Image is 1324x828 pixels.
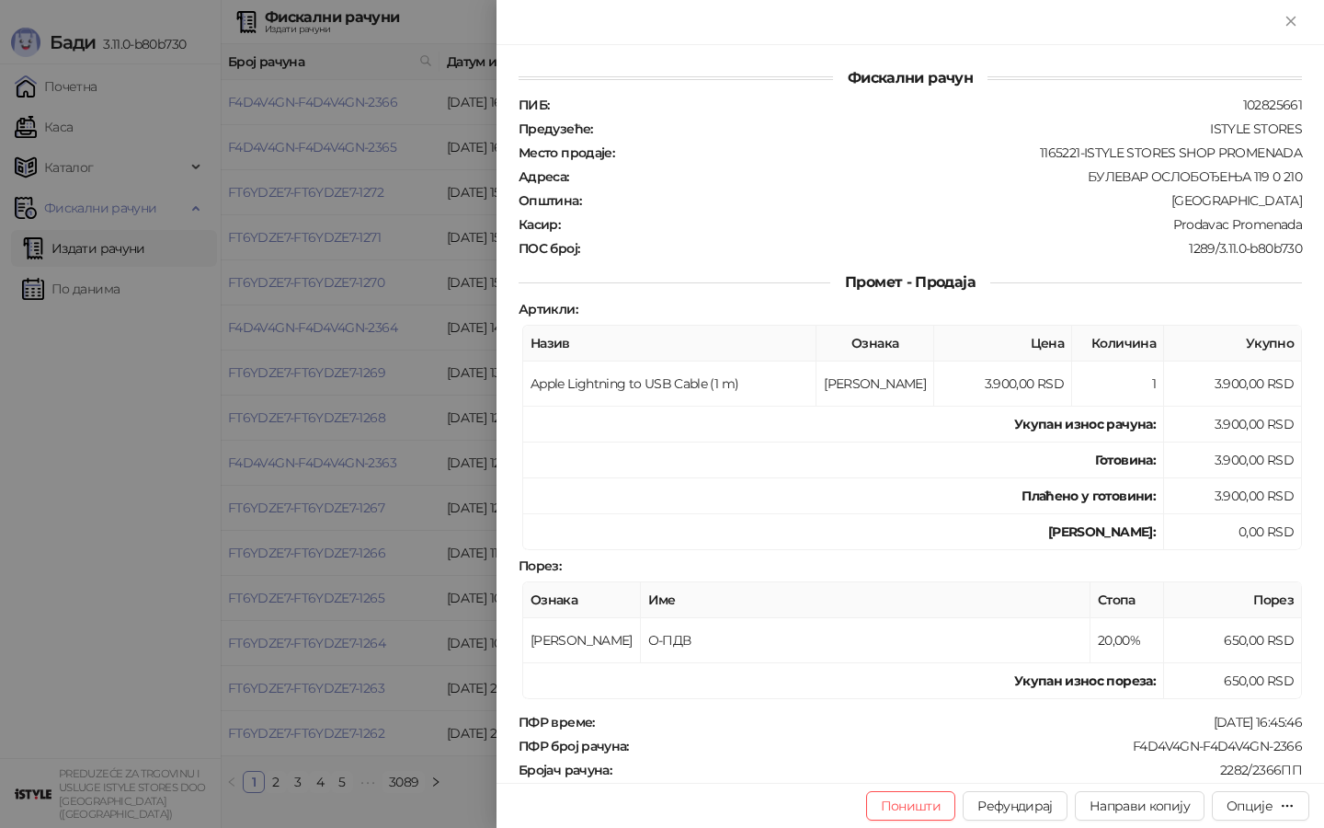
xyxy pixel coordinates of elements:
td: 3.900,00 RSD [1164,478,1302,514]
strong: Порез : [519,558,561,574]
span: Промет - Продаја [830,273,990,291]
th: Стопа [1090,582,1164,618]
button: Направи копију [1075,791,1204,821]
td: 650,00 RSD [1164,618,1302,663]
strong: Укупан износ рачуна : [1014,416,1156,432]
div: [GEOGRAPHIC_DATA] [583,192,1304,209]
div: F4D4V4GN-F4D4V4GN-2366 [631,738,1304,754]
div: 1165221-ISTYLE STORES SHOP PROMENADA [616,144,1304,161]
strong: [PERSON_NAME]: [1048,523,1156,540]
button: Close [1280,11,1302,33]
strong: Касир : [519,216,560,233]
strong: Бројач рачуна : [519,762,611,778]
strong: Укупан износ пореза: [1014,673,1156,689]
div: 2282/2366ПП [613,762,1304,778]
div: ISTYLE STORES [595,121,1304,137]
th: Ознака [816,326,934,362]
button: Поништи [866,791,956,821]
strong: ПОС број : [519,240,579,257]
strong: ПФР број рачуна : [519,738,629,754]
th: Ознака [523,582,641,618]
strong: Плаћено у готовини: [1022,488,1156,504]
td: 0,00 RSD [1164,514,1302,550]
td: 20,00% [1090,618,1164,663]
td: 3.900,00 RSD [1164,362,1302,407]
td: [PERSON_NAME] [816,362,934,407]
span: Направи копију [1090,798,1190,814]
td: О-ПДВ [641,618,1090,663]
div: Опције [1227,798,1273,814]
button: Опције [1212,791,1309,821]
div: 102825661 [551,97,1304,113]
th: Назив [523,326,816,362]
th: Укупно [1164,326,1302,362]
div: Prodavac Promenada [562,216,1304,233]
td: 650,00 RSD [1164,663,1302,699]
strong: ПИБ : [519,97,549,113]
th: Порез [1164,582,1302,618]
strong: Готовина : [1095,452,1156,468]
td: 3.900,00 RSD [1164,443,1302,478]
span: Фискални рачун [833,69,987,86]
td: 1 [1072,362,1164,407]
strong: Предузеће : [519,121,593,137]
strong: Место продаје : [519,144,614,161]
div: БУЛЕВАР ОСЛОБОЂЕЊА 119 0 210 [571,168,1304,185]
strong: Адреса : [519,168,569,185]
th: Име [641,582,1090,618]
button: Рефундирај [963,791,1067,821]
strong: Артикли : [519,301,577,317]
div: [DATE] 16:45:46 [597,714,1304,730]
td: 3.900,00 RSD [934,362,1072,407]
strong: ПФР време : [519,714,595,730]
td: [PERSON_NAME] [523,618,641,663]
div: 1289/3.11.0-b80b730 [581,240,1304,257]
th: Количина [1072,326,1164,362]
th: Цена [934,326,1072,362]
td: 3.900,00 RSD [1164,407,1302,443]
strong: Општина : [519,192,581,209]
td: Apple Lightning to USB Cable (1 m) [523,362,816,407]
